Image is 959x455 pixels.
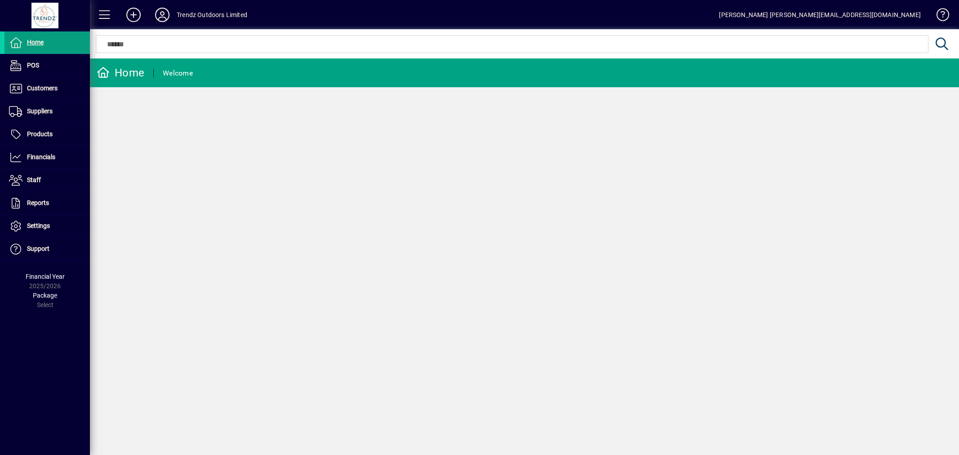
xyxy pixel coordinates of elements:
[4,77,90,100] a: Customers
[4,54,90,77] a: POS
[27,199,49,206] span: Reports
[4,238,90,260] a: Support
[148,7,177,23] button: Profile
[27,39,44,46] span: Home
[4,100,90,123] a: Suppliers
[27,176,41,183] span: Staff
[177,8,247,22] div: Trendz Outdoors Limited
[4,146,90,169] a: Financials
[33,292,57,299] span: Package
[97,66,144,80] div: Home
[27,130,53,138] span: Products
[163,66,193,80] div: Welcome
[119,7,148,23] button: Add
[4,123,90,146] a: Products
[719,8,921,22] div: [PERSON_NAME] [PERSON_NAME][EMAIL_ADDRESS][DOMAIN_NAME]
[27,153,55,161] span: Financials
[930,2,948,31] a: Knowledge Base
[4,169,90,192] a: Staff
[27,85,58,92] span: Customers
[27,245,49,252] span: Support
[27,222,50,229] span: Settings
[4,192,90,214] a: Reports
[27,62,39,69] span: POS
[26,273,65,280] span: Financial Year
[27,107,53,115] span: Suppliers
[4,215,90,237] a: Settings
